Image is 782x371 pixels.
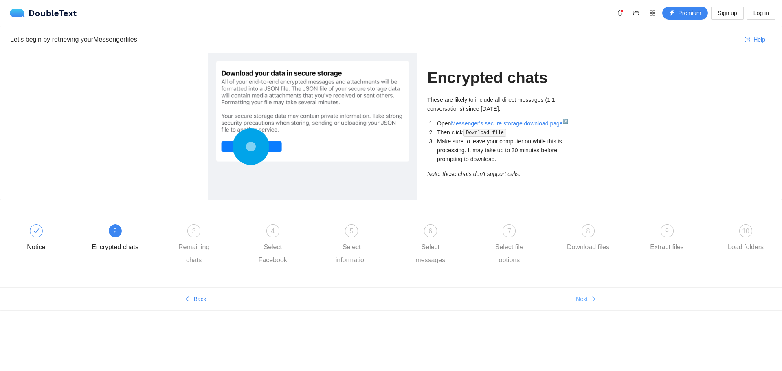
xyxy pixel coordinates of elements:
[427,95,574,113] p: These are likely to include all direct messages (1:1 conversations) since [DATE].
[507,228,511,235] span: 7
[485,224,565,267] div: 7Select file options
[271,228,275,235] span: 4
[485,241,533,267] div: Select file options
[745,37,750,43] span: question-circle
[586,228,590,235] span: 8
[435,137,574,164] li: Make sure to leave your computer on while this is processing. It may take up to 30 minutes before...
[742,228,749,235] span: 10
[747,7,775,20] button: Log in
[407,241,454,267] div: Select messages
[753,35,765,44] span: Help
[678,9,701,18] span: Premium
[650,241,684,254] div: Extract files
[249,241,297,267] div: Select Facebook
[328,224,407,267] div: 5Select information
[435,128,574,137] li: Then click
[92,224,171,254] div: 2Encrypted chats
[728,241,764,254] div: Load folders
[170,241,217,267] div: Remaining chats
[576,294,588,303] span: Next
[451,120,568,127] a: Messenger's secure storage download page↗
[630,7,643,20] button: folder-open
[644,224,723,254] div: 9Extract files
[33,228,40,234] span: check
[646,7,659,20] button: appstore
[614,10,626,16] span: bell
[630,10,642,16] span: folder-open
[711,7,743,20] button: Sign up
[718,9,737,18] span: Sign up
[0,292,391,305] button: leftBack
[328,241,375,267] div: Select information
[669,10,675,17] span: thunderbolt
[662,7,708,20] button: thunderboltPremium
[567,241,609,254] div: Download files
[435,119,574,128] li: Open .
[738,33,772,46] button: question-circleHelp
[427,68,574,88] h1: Encrypted chats
[13,224,92,254] div: Notice
[185,296,190,303] span: left
[565,224,644,254] div: 8Download files
[170,224,249,267] div: 3Remaining chats
[391,292,782,305] button: Nextright
[563,119,568,124] sup: ↗
[463,129,506,137] code: Download file
[249,224,328,267] div: 4Select Facebook
[193,294,206,303] span: Back
[27,241,45,254] div: Notice
[753,9,769,18] span: Log in
[10,9,77,17] div: DoubleText
[10,9,77,17] a: logoDoubleText
[10,34,738,44] div: Let's begin by retrieving your Messenger files
[10,9,29,17] img: logo
[113,228,117,235] span: 2
[646,10,659,16] span: appstore
[722,224,769,254] div: 10Load folders
[427,171,521,177] i: Note: these chats don't support calls.
[665,228,669,235] span: 9
[407,224,486,267] div: 6Select messages
[613,7,626,20] button: bell
[92,241,138,254] div: Encrypted chats
[591,296,597,303] span: right
[428,228,432,235] span: 6
[192,228,196,235] span: 3
[350,228,354,235] span: 5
